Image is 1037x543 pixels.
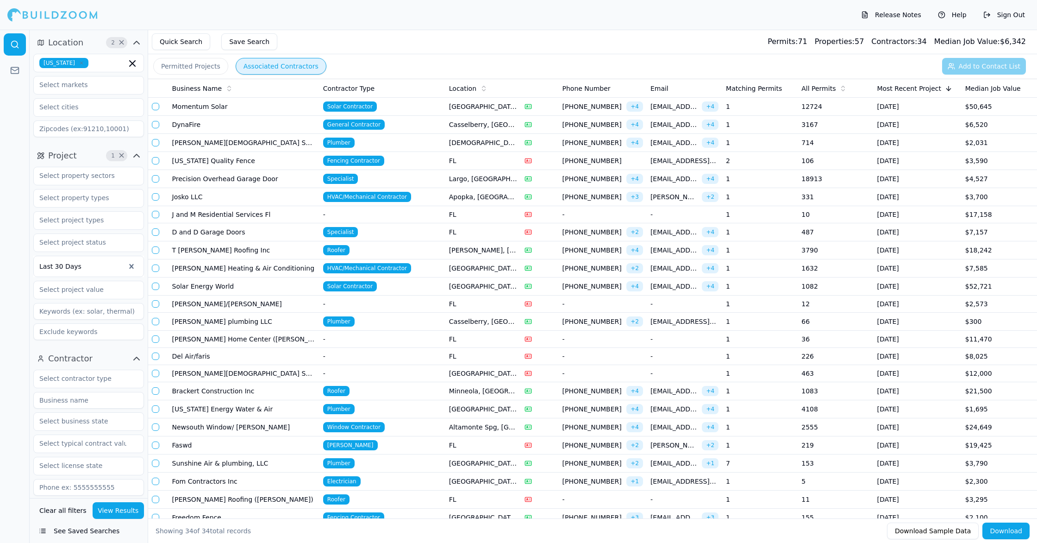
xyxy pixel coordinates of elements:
span: [PHONE_NUMBER] [562,246,623,255]
div: 34 [871,36,926,47]
span: [EMAIL_ADDRESS][DOMAIN_NAME] [650,317,718,326]
td: [PERSON_NAME], [GEOGRAPHIC_DATA] [445,241,521,259]
td: Largo, [GEOGRAPHIC_DATA] [445,170,521,188]
td: $12,000 [962,365,1037,382]
td: 1 [722,313,798,331]
span: [PHONE_NUMBER] [562,404,623,414]
span: [EMAIL_ADDRESS][DOMAIN_NAME] [650,138,698,147]
td: [DATE] [873,509,961,527]
td: 1 [722,296,798,313]
td: 2 [722,152,798,170]
td: [GEOGRAPHIC_DATA], [GEOGRAPHIC_DATA] [445,259,521,278]
span: Most Recent Project [877,84,941,93]
td: 714 [798,134,873,152]
td: 1 [722,116,798,134]
td: [DATE] [873,296,961,313]
input: Select business state [34,413,132,429]
td: [DATE] [873,473,961,491]
td: $50,645 [962,98,1037,116]
input: Select property sectors [34,167,132,184]
td: - [647,206,722,223]
td: $7,157 [962,223,1037,241]
input: Phone ex: 5555555555 [33,479,144,496]
span: + 4 [626,404,643,414]
td: - [647,296,722,313]
span: [EMAIL_ADDRESS][DOMAIN_NAME] [650,156,718,165]
span: Project [48,149,77,162]
td: 1 [722,418,798,436]
td: [DATE] [873,170,961,188]
span: [PHONE_NUMBER] [562,386,623,396]
td: 5 [798,473,873,491]
td: 1632 [798,259,873,278]
span: Solar Contractor [323,101,377,112]
span: + 4 [626,422,643,432]
span: [PHONE_NUMBER] [562,102,623,111]
span: Contractor [48,352,93,365]
span: + 4 [626,120,643,130]
span: HVAC/Mechanical Contractor [323,192,411,202]
td: $7,585 [962,259,1037,278]
td: $2,100 [962,509,1037,527]
td: - [559,331,647,348]
span: + 4 [702,138,718,148]
td: $24,649 [962,418,1037,436]
td: 1 [722,223,798,241]
td: FL [445,436,521,455]
button: Download [982,523,1030,539]
td: [PERSON_NAME][DEMOGRAPHIC_DATA] Services(cac White [169,365,319,382]
span: Fencing Contractor [323,156,384,166]
td: 2555 [798,418,873,436]
span: [PHONE_NUMBER] [562,192,623,202]
td: $1,695 [962,400,1037,418]
td: [DATE] [873,116,961,134]
input: Zipcodes (ex:91210,10001) [33,120,144,137]
span: All Permits [801,84,836,93]
td: FL [445,348,521,365]
td: 106 [798,152,873,170]
input: Select typical contract value [34,435,132,452]
td: [DATE] [873,188,961,206]
td: $21,500 [962,382,1037,400]
span: [PHONE_NUMBER] [562,156,643,165]
span: + 4 [702,263,718,273]
td: [DATE] [873,400,961,418]
td: Faswd [169,436,319,455]
span: General Contractor [323,120,385,130]
span: Specialist [323,174,358,184]
td: 153 [798,455,873,473]
td: $2,300 [962,473,1037,491]
input: Select project types [34,212,132,228]
td: 3790 [798,241,873,259]
span: [PHONE_NUMBER] [562,174,623,183]
input: Select project status [34,234,132,251]
td: 1 [722,436,798,455]
td: $18,242 [962,241,1037,259]
span: + 2 [626,263,643,273]
td: 1 [722,348,798,365]
td: 66 [798,313,873,331]
td: 1 [722,473,798,491]
td: Solar Energy World [169,278,319,296]
span: [EMAIL_ADDRESS][DOMAIN_NAME] [650,477,718,486]
span: + 2 [626,440,643,450]
td: 11 [798,491,873,509]
td: $3,295 [962,491,1037,509]
td: Casselberry, [GEOGRAPHIC_DATA] [445,313,521,331]
td: [PERSON_NAME] Heating & Air Conditioning [169,259,319,278]
td: [DATE] [873,491,961,509]
td: - [559,296,647,313]
td: $300 [962,313,1037,331]
span: Median Job Value [965,84,1021,93]
span: + 2 [626,227,643,237]
td: [DATE] [873,455,961,473]
td: [PERSON_NAME] Roofing ([PERSON_NAME]) [169,491,319,509]
td: $11,470 [962,331,1037,348]
td: [US_STATE] Energy Water & Air [169,400,319,418]
td: - [559,491,647,509]
td: 219 [798,436,873,455]
td: $8,025 [962,348,1037,365]
td: [DATE] [873,331,961,348]
span: Solar Contractor [323,281,377,291]
span: + 1 [626,476,643,486]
